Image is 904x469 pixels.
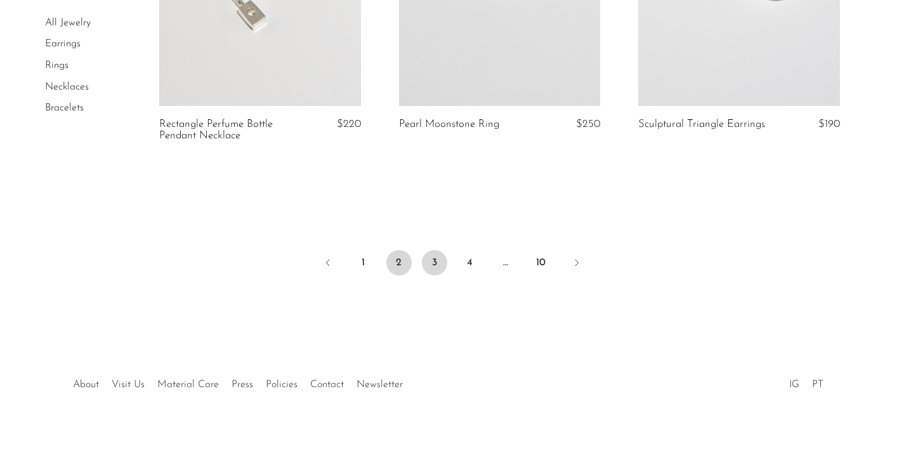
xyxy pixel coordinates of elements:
a: Pearl Moonstone Ring [399,119,499,130]
a: Press [232,380,253,390]
a: Necklaces [45,82,89,92]
span: $190 [818,119,840,129]
a: Material Care [157,380,219,390]
span: … [493,250,518,275]
a: Next [564,250,589,278]
a: 3 [422,250,447,275]
a: Bracelets [45,103,84,113]
span: $220 [337,119,361,129]
a: Rings [45,60,69,70]
a: Policies [266,380,298,390]
a: Previous [315,250,341,278]
a: IG [789,380,799,390]
a: PT [812,380,823,390]
a: About [73,380,99,390]
span: 2 [386,250,412,275]
a: 10 [528,250,554,275]
ul: Social Medias [783,369,830,393]
a: All Jewelry [45,18,91,28]
a: 1 [351,250,376,275]
a: Visit Us [112,380,145,390]
a: Contact [310,380,344,390]
span: $250 [576,119,600,129]
a: Sculptural Triangle Earrings [638,119,765,130]
a: Rectangle Perfume Bottle Pendant Necklace [159,119,292,142]
a: 4 [457,250,483,275]
a: Earrings [45,39,81,50]
ul: Quick links [67,369,409,393]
